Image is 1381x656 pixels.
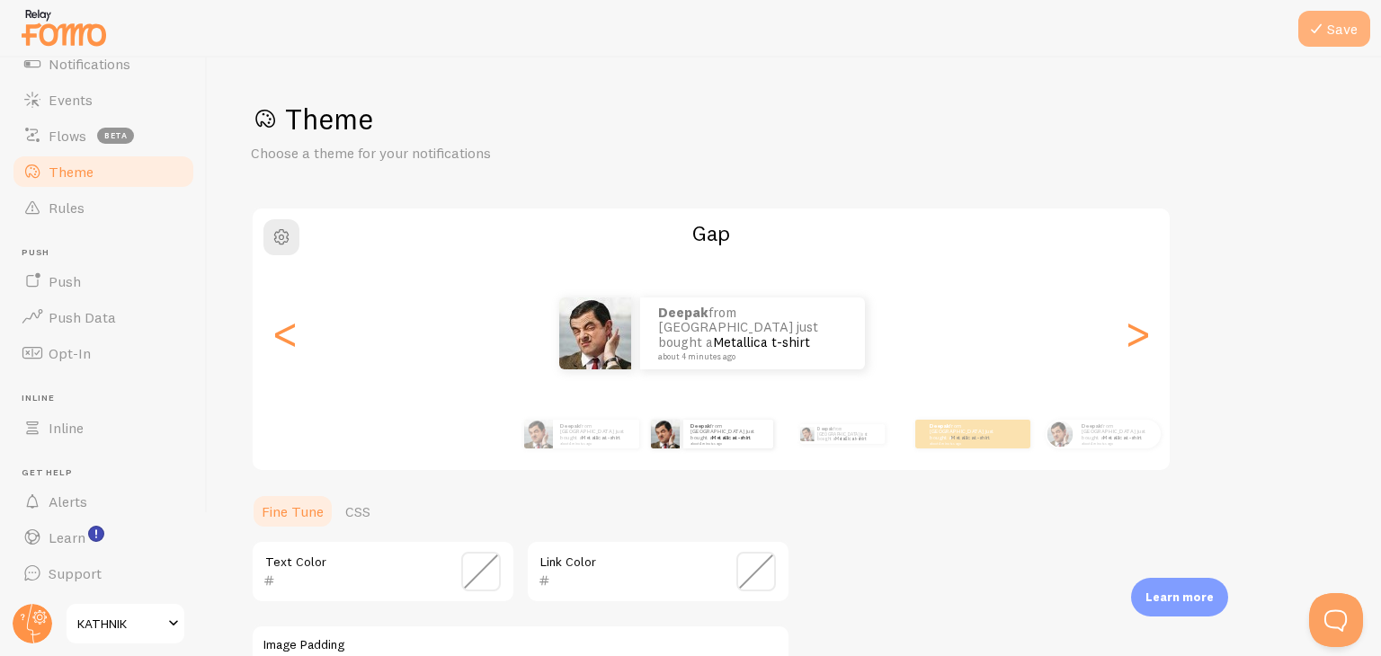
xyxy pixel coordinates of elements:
div: Next slide [1127,269,1148,398]
span: Events [49,91,93,109]
span: Alerts [49,492,87,510]
a: Alerts [11,483,196,519]
span: beta [97,128,134,144]
a: Theme [11,154,196,190]
span: Get Help [22,467,196,479]
a: Support [11,555,196,591]
p: Learn more [1145,589,1214,606]
strong: Deepak [658,304,708,321]
strong: Deepak [1082,422,1101,430]
a: Push Data [11,299,196,335]
p: from [GEOGRAPHIC_DATA] just bought a [1082,422,1154,445]
a: Learn [11,519,196,555]
svg: <p>Watch New Feature Tutorials!</p> [88,526,104,542]
a: Metallica t-shirt [835,436,866,441]
span: Rules [49,199,85,217]
small: about 4 minutes ago [690,441,764,445]
img: Fomo [524,420,553,448]
img: Fomo [799,427,814,441]
a: Metallica t-shirt [712,434,751,441]
strong: Deepak [560,422,580,430]
p: from [GEOGRAPHIC_DATA] just bought a [817,424,878,444]
img: Fomo [651,420,680,448]
span: Notifications [49,55,130,73]
a: Events [11,82,196,118]
a: Push [11,263,196,299]
div: Learn more [1131,578,1228,616]
p: from [GEOGRAPHIC_DATA] just bought a [658,306,847,361]
strong: Deepak [690,422,710,430]
small: about 4 minutes ago [560,441,630,445]
a: Flows beta [11,118,196,154]
small: about 4 minutes ago [658,352,842,361]
span: Support [49,564,102,582]
a: CSS [334,493,381,529]
a: KATHNIK [65,602,186,645]
label: Image Padding [263,637,778,653]
span: Push Data [49,308,116,326]
h1: Theme [251,101,1338,137]
strong: Deepak [930,422,949,430]
span: Theme [49,163,94,181]
a: Metallica t-shirt [582,434,620,441]
div: Previous slide [274,269,296,398]
span: Opt-In [49,344,91,362]
p: from [GEOGRAPHIC_DATA] just bought a [690,422,766,445]
img: Fomo [1047,421,1073,447]
a: Metallica t-shirt [1103,434,1142,441]
span: KATHNIK [77,613,163,634]
a: Fine Tune [251,493,334,529]
p: from [GEOGRAPHIC_DATA] just bought a [560,422,632,445]
span: Flows [49,127,86,145]
a: Rules [11,190,196,226]
a: Opt-In [11,335,196,371]
a: Inline [11,410,196,446]
span: Inline [49,419,84,437]
h2: Gap [253,219,1170,247]
span: Inline [22,393,196,404]
a: Metallica t-shirt [713,333,810,350]
img: fomo-relay-logo-orange.svg [19,4,109,50]
p: Choose a theme for your notifications [251,143,682,164]
a: Metallica t-shirt [951,434,990,441]
iframe: Help Scout Beacon - Open [1309,593,1363,647]
span: Push [49,272,81,290]
p: from [GEOGRAPHIC_DATA] just bought a [930,422,1002,445]
span: Learn [49,528,85,546]
small: about 4 minutes ago [1082,441,1152,445]
a: Notifications [11,46,196,82]
small: about 4 minutes ago [930,441,1000,445]
strong: Deepak [817,426,833,431]
img: Fomo [559,297,631,369]
span: Push [22,247,196,259]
